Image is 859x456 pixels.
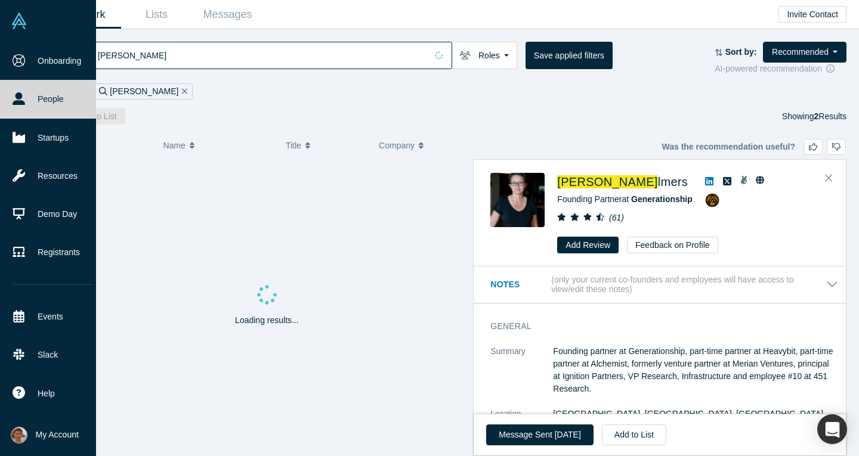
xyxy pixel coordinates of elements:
[658,175,688,188] span: lmers
[286,133,301,158] span: Title
[778,6,846,23] button: Invite Contact
[820,169,838,188] button: Close
[763,42,846,63] button: Recommended
[602,424,666,445] button: Add to List
[705,193,719,207] img: Gold Level
[379,133,415,158] span: Company
[814,111,819,121] strong: 2
[94,83,193,100] div: [PERSON_NAME]
[557,175,688,188] a: [PERSON_NAME]lmers
[490,173,545,227] img: Rachel Chalmers's Profile Image
[379,133,459,158] button: Company
[631,194,693,204] a: Generationship
[725,47,757,57] strong: Sort by:
[178,85,187,98] button: Remove Filter
[627,237,718,253] button: Feedback on Profile
[69,108,125,125] button: Add to List
[609,213,624,222] i: ( 61 )
[490,275,838,295] button: Notes (only your current co-founders and employees will have access to view/edit these notes)
[11,13,27,29] img: Alchemist Vault Logo
[235,314,299,327] p: Loading results...
[490,320,821,333] h3: General
[551,275,826,295] p: (only your current co-founders and employees will have access to view/edit these notes)
[121,1,192,29] a: Lists
[557,237,619,253] button: Add Review
[286,133,366,158] button: Title
[526,42,613,69] button: Save applied filters
[662,139,846,155] div: Was the recommendation useful?
[553,408,838,420] dd: [GEOGRAPHIC_DATA], [GEOGRAPHIC_DATA], [GEOGRAPHIC_DATA]
[192,1,263,29] a: Messages
[163,133,273,158] button: Name
[97,41,427,69] input: Search by name, title, company, summary, expertise, investment criteria or topics of focus
[163,133,185,158] span: Name
[38,387,55,400] span: Help
[814,111,846,121] span: Results
[490,408,553,433] dt: Location
[486,424,593,445] button: Message Sent [DATE]
[557,175,657,188] span: [PERSON_NAME]
[557,194,719,204] span: Founding Partner at
[36,429,79,441] span: My Account
[553,345,838,395] p: Founding partner at Generationship, part-time partner at Heavybit, part-time partner at Alchemist...
[490,278,549,291] h3: Notes
[490,345,553,408] dt: Summary
[715,63,846,75] div: AI-powered recommendation
[782,108,846,125] div: Showing
[452,42,517,69] button: Roles
[11,427,79,443] button: My Account
[11,427,27,443] img: Mikhail Baklanov's Account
